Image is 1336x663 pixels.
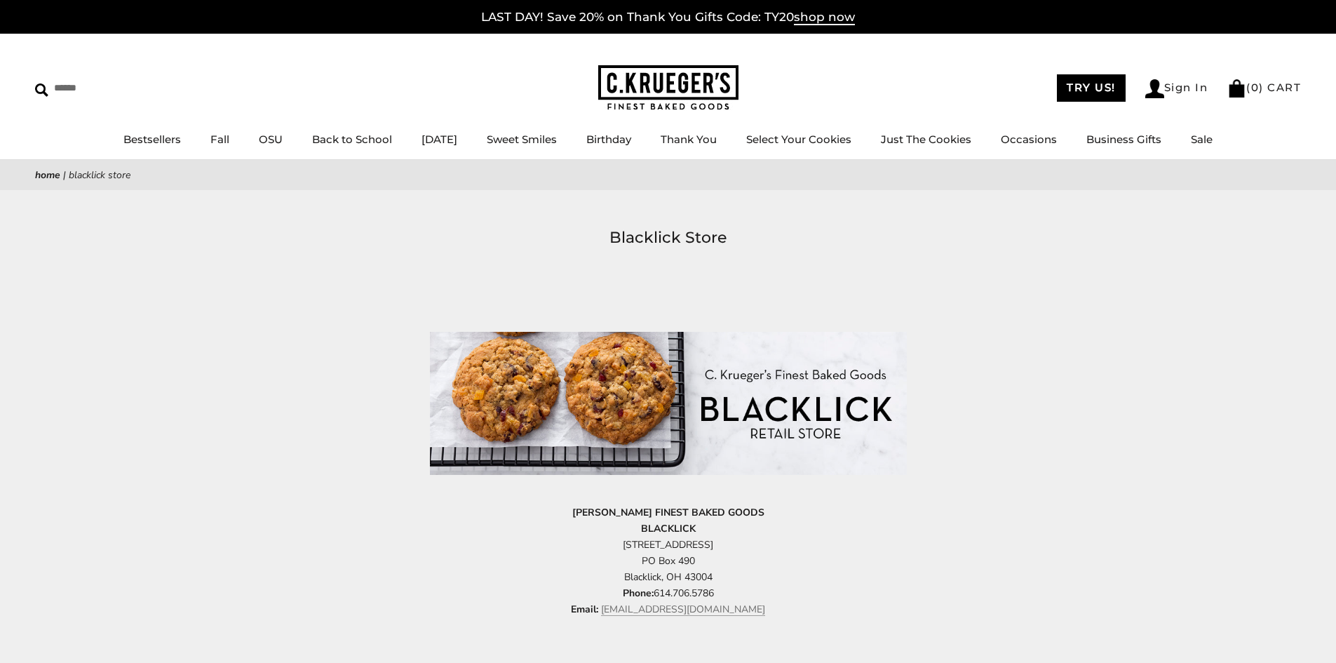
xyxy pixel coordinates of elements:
a: Thank You [661,133,717,146]
a: Occasions [1001,133,1057,146]
img: C.KRUEGER'S [598,65,738,111]
a: [DATE] [421,133,457,146]
a: Bestsellers [123,133,181,146]
span: Blacklick, OH 43004 [624,570,713,584]
a: Just The Cookies [881,133,971,146]
strong: Email: [571,603,598,616]
img: Bag [1227,79,1246,98]
a: OSU [259,133,283,146]
a: Select Your Cookies [746,133,851,146]
p: PO Box 490 [430,504,907,618]
span: 0 [1251,81,1260,94]
input: Search [35,77,202,99]
a: TRY US! [1057,74,1126,102]
h1: Blacklick Store [56,225,1280,250]
a: Home [35,168,60,182]
a: Birthday [586,133,631,146]
nav: breadcrumbs [35,167,1301,183]
strong: Phone: [623,587,654,600]
a: Sweet Smiles [487,133,557,146]
a: Sign In [1145,79,1208,98]
span: | [63,168,66,182]
span: Blacklick Store [69,168,130,182]
img: Search [35,83,48,97]
span: [STREET_ADDRESS] [623,538,713,551]
a: [EMAIL_ADDRESS][DOMAIN_NAME] [601,603,765,616]
a: Business Gifts [1086,133,1161,146]
span: 614.706.5786 [571,587,765,616]
span: shop now [794,10,855,25]
img: Account [1145,79,1164,98]
a: LAST DAY! Save 20% on Thank You Gifts Code: TY20shop now [481,10,855,25]
strong: [PERSON_NAME] FINEST BAKED GOODS [572,506,764,519]
strong: BLACKLICK [641,522,696,535]
a: Fall [210,133,229,146]
a: Back to School [312,133,392,146]
a: Sale [1191,133,1213,146]
a: (0) CART [1227,81,1301,94]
